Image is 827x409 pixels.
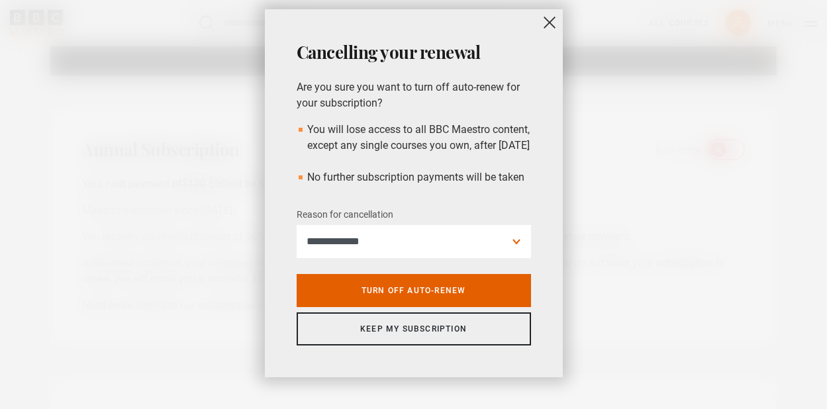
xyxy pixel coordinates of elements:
a: Keep my subscription [297,312,531,345]
p: Are you sure you want to turn off auto-renew for your subscription? [297,79,531,111]
button: close [536,9,563,36]
h2: Cancelling your renewal [297,41,531,64]
li: No further subscription payments will be taken [297,169,531,185]
label: Reason for cancellation [297,207,393,223]
a: Turn off auto-renew [297,274,531,307]
li: You will lose access to all BBC Maestro content, except any single courses you own, after [DATE] [297,122,531,154]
